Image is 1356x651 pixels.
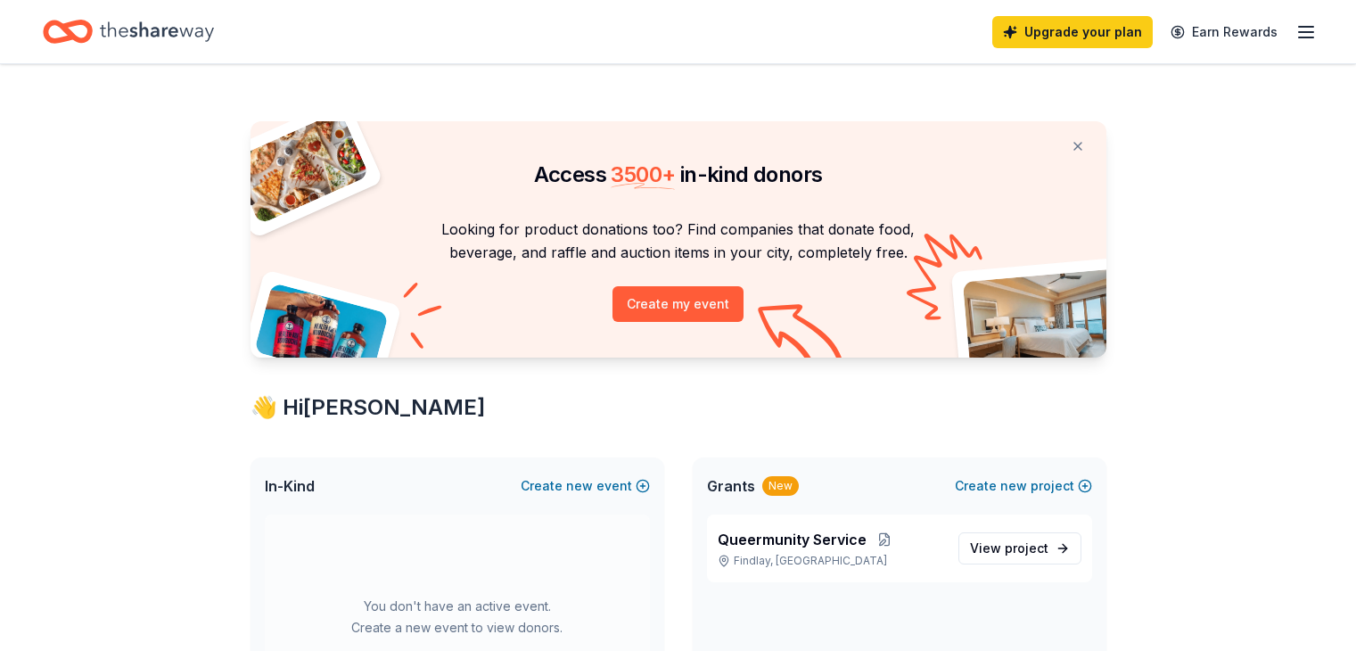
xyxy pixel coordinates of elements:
[762,476,799,496] div: New
[758,304,847,371] img: Curvy arrow
[955,475,1092,497] button: Createnewproject
[230,111,369,225] img: Pizza
[611,161,675,187] span: 3500 +
[43,11,214,53] a: Home
[1000,475,1027,497] span: new
[958,532,1081,564] a: View project
[992,16,1153,48] a: Upgrade your plan
[521,475,650,497] button: Createnewevent
[566,475,593,497] span: new
[251,393,1106,422] div: 👋 Hi [PERSON_NAME]
[970,538,1048,559] span: View
[534,161,823,187] span: Access in-kind donors
[272,218,1085,265] p: Looking for product donations too? Find companies that donate food, beverage, and raffle and auct...
[612,286,744,322] button: Create my event
[707,475,755,497] span: Grants
[1005,540,1048,556] span: project
[718,529,867,550] span: Queermunity Service
[1160,16,1288,48] a: Earn Rewards
[718,554,944,568] p: Findlay, [GEOGRAPHIC_DATA]
[265,475,315,497] span: In-Kind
